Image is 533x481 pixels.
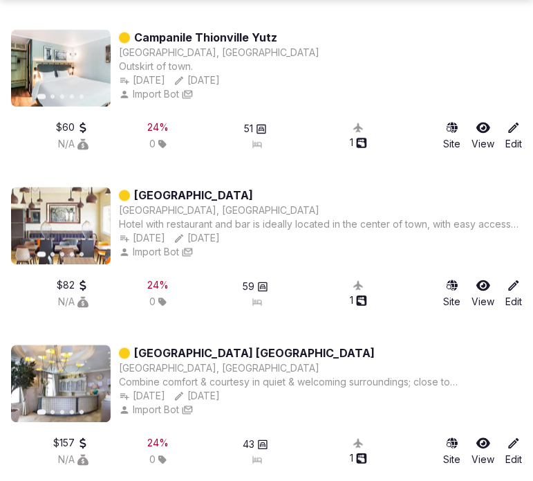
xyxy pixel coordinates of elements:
[133,403,179,417] span: Import Bot
[37,93,46,99] button: Go to slide 1
[244,122,267,136] button: 51
[243,280,268,293] button: 59
[50,410,55,414] button: Go to slide 2
[149,295,156,309] span: 0
[58,453,88,466] button: N/A
[147,436,169,450] div: 24 %
[11,345,111,422] img: Featured image for Qual Hotel Daumesnil Vincennes
[350,293,367,307] button: 1
[134,29,277,46] a: Campanile Thionville Yutz
[174,73,220,87] button: [DATE]
[443,278,460,309] a: Site
[119,46,319,60] button: [GEOGRAPHIC_DATA], [GEOGRAPHIC_DATA]
[147,278,169,292] button: 24%
[119,361,319,375] button: [GEOGRAPHIC_DATA], [GEOGRAPHIC_DATA]
[134,187,253,203] a: [GEOGRAPHIC_DATA]
[119,73,165,87] button: [DATE]
[243,437,268,451] button: 43
[350,136,367,149] button: 1
[471,436,494,466] a: View
[149,137,156,151] span: 0
[11,29,111,107] img: Featured image for Campanile Thionville Yutz
[443,120,460,151] a: Site
[57,278,88,292] button: $82
[58,295,88,309] button: N/A
[243,280,254,293] span: 59
[37,409,46,415] button: Go to slide 1
[471,120,494,151] a: View
[174,231,220,245] button: [DATE]
[53,436,88,450] button: $157
[147,278,169,292] div: 24 %
[505,278,522,309] a: Edit
[70,94,74,98] button: Go to slide 4
[149,453,156,466] span: 0
[50,252,55,256] button: Go to slide 2
[70,410,74,414] button: Go to slide 4
[80,410,84,414] button: Go to slide 5
[70,252,74,256] button: Go to slide 4
[243,437,254,451] span: 43
[80,94,84,98] button: Go to slide 5
[147,120,169,134] button: 24%
[119,231,165,245] button: [DATE]
[80,252,84,256] button: Go to slide 5
[50,94,55,98] button: Go to slide 2
[505,120,522,151] a: Edit
[133,87,179,101] span: Import Bot
[119,389,165,403] button: [DATE]
[119,203,319,217] button: [GEOGRAPHIC_DATA], [GEOGRAPHIC_DATA]
[350,451,367,465] button: 1
[443,436,460,466] a: Site
[134,345,375,361] a: [GEOGRAPHIC_DATA] [GEOGRAPHIC_DATA]
[119,403,179,417] button: Import Bot
[244,122,253,136] span: 51
[58,137,88,151] button: N/A
[133,245,179,259] span: Import Bot
[119,245,179,259] button: Import Bot
[60,252,64,256] button: Go to slide 3
[60,410,64,414] button: Go to slide 3
[505,436,522,466] a: Edit
[60,94,64,98] button: Go to slide 3
[119,217,522,231] div: Hotel with restaurant and bar is ideally located in the center of town, with easy access to sight...
[471,278,494,309] a: View
[119,87,179,101] button: Import Bot
[37,251,46,257] button: Go to slide 1
[147,120,169,134] div: 24 %
[174,389,220,403] button: [DATE]
[119,375,522,389] div: Combine comfort & courtesy in quiet & welcoming surroundings; close to [GEOGRAPHIC_DATA][PERSON_N...
[119,60,319,73] div: Outskirt of town.
[56,120,88,134] button: $60
[147,436,169,450] button: 24%
[11,187,111,264] img: Featured image for Hotel Kyriad Belfort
